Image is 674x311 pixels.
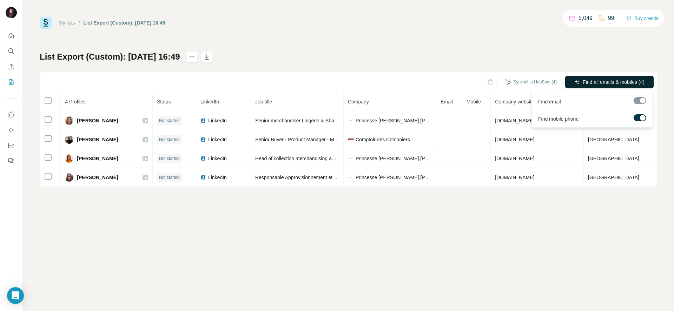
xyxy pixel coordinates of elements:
span: [DOMAIN_NAME] [495,156,534,161]
img: company-logo [348,175,353,180]
span: Not started [159,174,180,181]
div: List Export (Custom): [DATE] 16:49 [84,19,165,26]
img: company-logo [348,138,353,141]
span: Princesse [PERSON_NAME].[PERSON_NAME] [356,155,432,162]
span: LinkedIn [208,155,227,162]
span: Head of collection merchandising and planning [255,156,357,161]
p: 5,049 [579,14,593,22]
span: Find email [538,98,561,105]
p: 99 [608,14,614,22]
span: Senior merchandiser Lingerie & Shaker Princesse tam tam [255,118,383,123]
span: LinkedIn [208,117,227,124]
span: Company [348,99,369,104]
h1: List Export (Custom): [DATE] 16:49 [40,51,180,62]
span: LinkedIn [200,99,219,104]
span: Not started [159,117,180,124]
span: Email [441,99,453,104]
span: Status [157,99,171,104]
span: Find all emails & mobiles (4) [583,79,645,86]
img: company-logo [348,156,353,161]
button: Use Surfe on LinkedIn [6,108,17,121]
span: Comptoir des Cotonniers [356,136,410,143]
span: [PERSON_NAME] [77,174,118,181]
img: Avatar [65,154,73,163]
img: Avatar [65,116,73,125]
button: Buy credits [626,13,659,23]
span: LinkedIn [208,136,227,143]
span: [DOMAIN_NAME] [495,118,534,123]
button: Find all emails & mobiles (4) [565,76,654,88]
span: [GEOGRAPHIC_DATA] [588,137,639,142]
img: Surfe Logo [40,17,52,29]
span: Senior Buyer - Product Manager - Merchandiser [255,137,360,142]
span: Find mobile phone [538,115,579,122]
img: Avatar [65,135,73,144]
span: Not started [159,155,180,162]
img: Avatar [65,173,73,182]
span: [PERSON_NAME] [77,155,118,162]
span: [GEOGRAPHIC_DATA] [588,156,639,161]
span: [DOMAIN_NAME] [495,137,534,142]
button: actions [186,51,198,62]
button: Dashboard [6,139,17,152]
span: Mobile [467,99,481,104]
span: Job title [255,99,272,104]
li: / [79,19,80,26]
span: Not started [159,136,180,143]
button: Use Surfe API [6,124,17,136]
span: LinkedIn [208,174,227,181]
button: Quick start [6,29,17,42]
span: 4 Profiles [65,99,85,104]
button: Search [6,45,17,58]
button: My lists [6,76,17,88]
span: [PERSON_NAME] [77,136,118,143]
img: LinkedIn logo [200,156,206,161]
span: Princesse [PERSON_NAME].[PERSON_NAME] [356,174,432,181]
a: My lists [59,20,75,26]
div: Open Intercom Messenger [7,287,24,304]
img: LinkedIn logo [200,175,206,180]
img: LinkedIn logo [200,137,206,142]
span: Princesse [PERSON_NAME].[PERSON_NAME] [356,117,432,124]
span: [GEOGRAPHIC_DATA] [588,175,639,180]
img: company-logo [348,118,353,123]
button: Sync all to HubSpot (4) [500,77,562,87]
img: LinkedIn logo [200,118,206,123]
span: Company website [495,99,534,104]
span: [PERSON_NAME] [77,117,118,124]
button: Enrich CSV [6,60,17,73]
img: Avatar [6,7,17,18]
button: Feedback [6,155,17,167]
span: Responsable Approvisionnement et Stocks [255,175,349,180]
span: [DOMAIN_NAME] [495,175,534,180]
